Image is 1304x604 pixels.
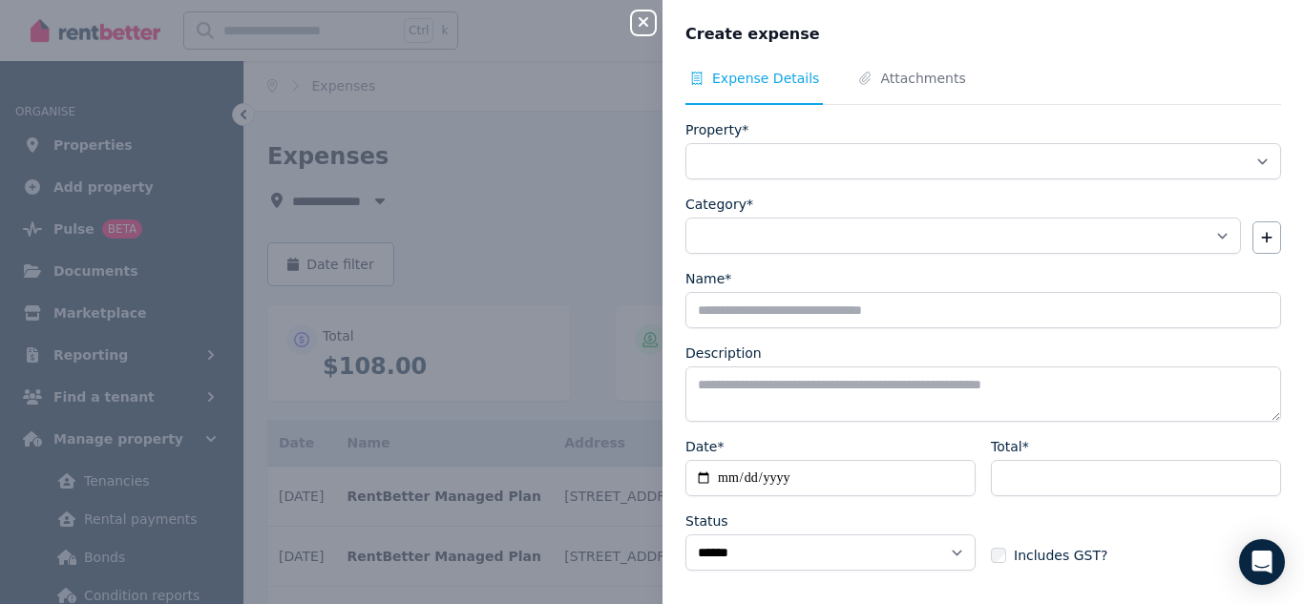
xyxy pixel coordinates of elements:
label: Date* [685,437,724,456]
label: Description [685,344,762,363]
span: Create expense [685,23,820,46]
input: Includes GST? [991,548,1006,563]
nav: Tabs [685,69,1281,105]
label: Category* [685,195,753,214]
label: Property* [685,120,748,139]
label: Status [685,511,728,531]
div: Open Intercom Messenger [1239,539,1285,585]
span: Includes GST? [1014,546,1107,565]
label: Total* [991,437,1029,456]
label: Name* [685,269,731,288]
span: Attachments [880,69,965,88]
span: Expense Details [712,69,819,88]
